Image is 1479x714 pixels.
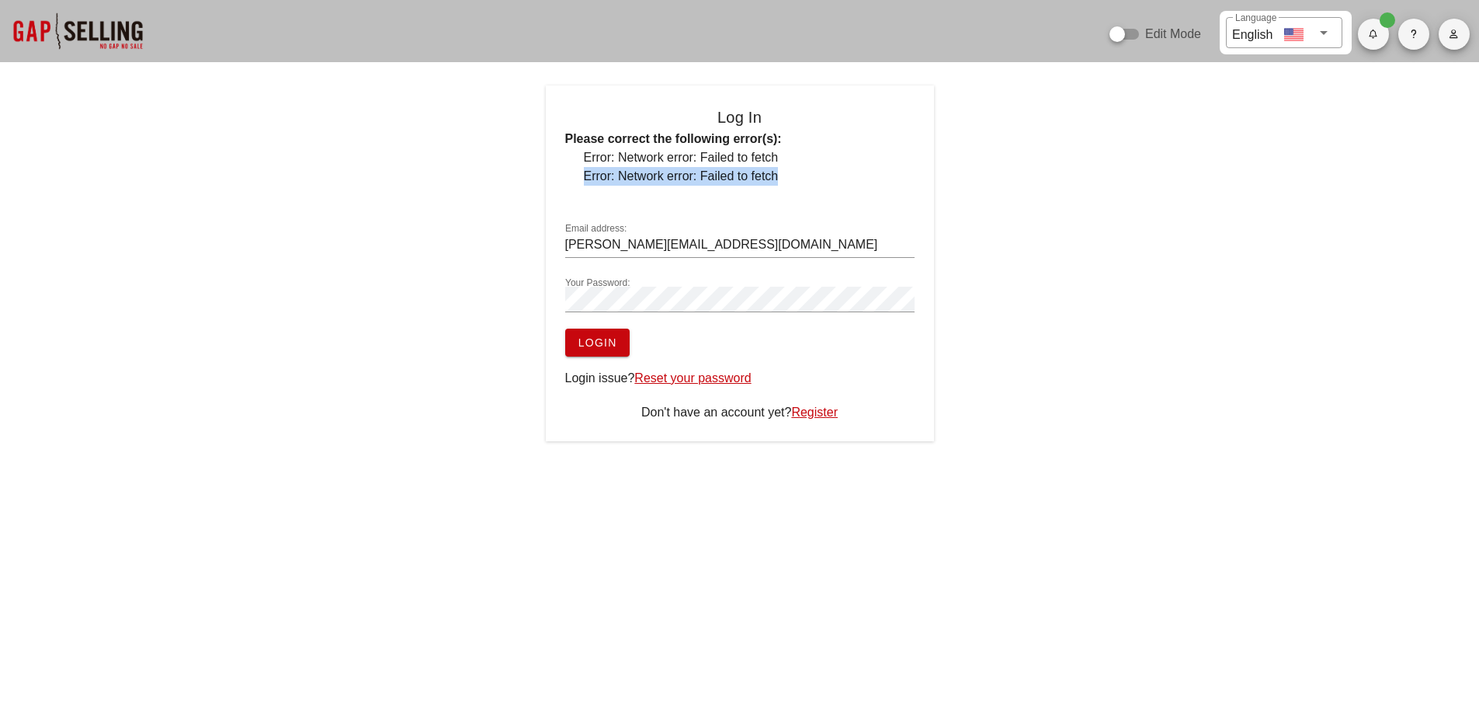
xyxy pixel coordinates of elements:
span: Login [578,336,617,349]
span: Badge [1380,12,1395,28]
div: English [1232,22,1272,44]
label: Your Password: [565,277,630,289]
li: Error: Network error: Failed to fetch [584,148,915,167]
div: Domain Overview [59,99,139,110]
label: Language [1235,12,1276,24]
label: Email address: [565,223,627,235]
img: tab_domain_overview_orange.svg [42,98,54,110]
div: Keywords by Traffic [172,99,262,110]
button: Login [565,329,630,357]
li: Error: Network error: Failed to fetch [584,167,915,186]
label: Edit Mode [1145,26,1201,42]
img: website_grey.svg [25,40,37,53]
a: Register [791,406,838,419]
a: Reset your password [634,371,751,385]
img: logo_orange.svg [25,25,37,37]
h4: Log In [565,105,915,130]
div: Login issue? [565,369,915,388]
b: Please correct the following error(s): [565,132,782,145]
div: Domain: [DOMAIN_NAME] [40,40,171,53]
div: Don't have an account yet? [565,403,915,422]
div: v 4.0.25 [43,25,76,37]
img: tab_keywords_by_traffic_grey.svg [154,98,167,110]
div: LanguageEnglish [1226,17,1342,48]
